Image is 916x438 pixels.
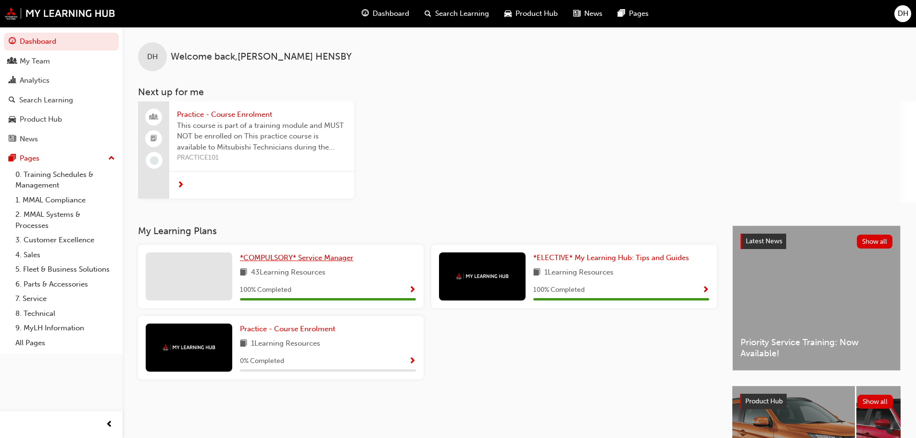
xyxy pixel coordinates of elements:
[12,233,119,248] a: 3. Customer Excellence
[240,285,291,296] span: 100 % Completed
[4,33,119,50] a: Dashboard
[12,167,119,193] a: 0. Training Schedules & Management
[123,87,916,98] h3: Next up for me
[12,277,119,292] a: 6. Parts & Accessories
[417,4,497,24] a: search-iconSearch Learning
[4,91,119,109] a: Search Learning
[5,7,115,20] img: mmal
[20,114,62,125] div: Product Hub
[240,252,357,263] a: *COMPULSORY* Service Manager
[894,5,911,22] button: DH
[138,225,717,237] h3: My Learning Plans
[584,8,602,19] span: News
[9,57,16,66] span: people-icon
[12,321,119,336] a: 9. MyLH Information
[12,207,119,233] a: 2. MMAL Systems & Processes
[533,267,540,279] span: book-icon
[20,56,50,67] div: My Team
[409,355,416,367] button: Show Progress
[544,267,614,279] span: 1 Learning Resources
[4,72,119,89] a: Analytics
[610,4,656,24] a: pages-iconPages
[177,152,347,163] span: PRACTICE101
[240,324,339,335] a: Practice - Course Enrolment
[20,75,50,86] div: Analytics
[504,8,512,20] span: car-icon
[20,153,39,164] div: Pages
[12,262,119,277] a: 5. Fleet & Business Solutions
[163,344,215,350] img: mmal
[19,95,73,106] div: Search Learning
[108,152,115,165] span: up-icon
[240,253,353,262] span: *COMPULSORY* Service Manager
[4,150,119,167] button: Pages
[150,156,159,165] span: learningRecordVerb_NONE-icon
[740,394,893,409] a: Product HubShow all
[533,253,689,262] span: *ELECTIVE* My Learning Hub: Tips and Guides
[12,336,119,350] a: All Pages
[9,135,16,144] span: news-icon
[9,115,16,124] span: car-icon
[147,51,158,63] span: DH
[177,181,184,190] span: next-icon
[435,8,489,19] span: Search Learning
[618,8,625,20] span: pages-icon
[533,285,585,296] span: 100 % Completed
[12,193,119,208] a: 1. MMAL Compliance
[4,52,119,70] a: My Team
[138,101,354,199] a: Practice - Course EnrolmentThis course is part of a training module and MUST NOT be enrolled on T...
[12,306,119,321] a: 8. Technical
[240,325,335,333] span: Practice - Course Enrolment
[702,286,709,295] span: Show Progress
[456,273,509,279] img: mmal
[177,109,347,120] span: Practice - Course Enrolment
[740,234,892,249] a: Latest NewsShow all
[425,8,431,20] span: search-icon
[409,357,416,366] span: Show Progress
[702,284,709,296] button: Show Progress
[251,267,326,279] span: 43 Learning Resources
[4,111,119,128] a: Product Hub
[9,38,16,46] span: guage-icon
[629,8,649,19] span: Pages
[354,4,417,24] a: guage-iconDashboard
[573,8,580,20] span: news-icon
[362,8,369,20] span: guage-icon
[251,338,320,350] span: 1 Learning Resources
[151,133,157,145] span: booktick-icon
[151,111,157,124] span: people-icon
[857,395,893,409] button: Show all
[171,51,351,63] span: Welcome back , [PERSON_NAME] HENSBY
[20,134,38,145] div: News
[745,397,783,405] span: Product Hub
[732,225,901,371] a: Latest NewsShow allPriority Service Training: Now Available!
[240,267,247,279] span: book-icon
[240,338,247,350] span: book-icon
[9,96,15,105] span: search-icon
[565,4,610,24] a: news-iconNews
[746,237,782,245] span: Latest News
[409,286,416,295] span: Show Progress
[373,8,409,19] span: Dashboard
[177,120,347,153] span: This course is part of a training module and MUST NOT be enrolled on This practice course is avai...
[898,8,908,19] span: DH
[12,248,119,263] a: 4. Sales
[857,235,893,249] button: Show all
[497,4,565,24] a: car-iconProduct Hub
[740,337,892,359] span: Priority Service Training: Now Available!
[533,252,693,263] a: *ELECTIVE* My Learning Hub: Tips and Guides
[106,419,113,431] span: prev-icon
[4,130,119,148] a: News
[9,76,16,85] span: chart-icon
[515,8,558,19] span: Product Hub
[4,31,119,150] button: DashboardMy TeamAnalyticsSearch LearningProduct HubNews
[409,284,416,296] button: Show Progress
[9,154,16,163] span: pages-icon
[240,356,284,367] span: 0 % Completed
[12,291,119,306] a: 7. Service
